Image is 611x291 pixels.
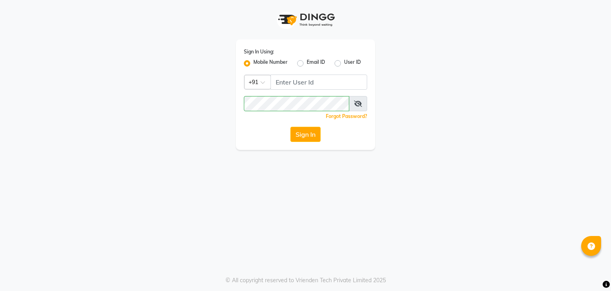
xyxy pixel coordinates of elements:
[244,48,274,55] label: Sign In Using:
[253,59,288,68] label: Mobile Number
[290,127,321,142] button: Sign In
[344,59,361,68] label: User ID
[274,8,337,31] img: logo1.svg
[307,59,325,68] label: Email ID
[326,113,367,119] a: Forgot Password?
[244,96,349,111] input: Username
[270,75,367,90] input: Username
[578,259,603,283] iframe: chat widget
